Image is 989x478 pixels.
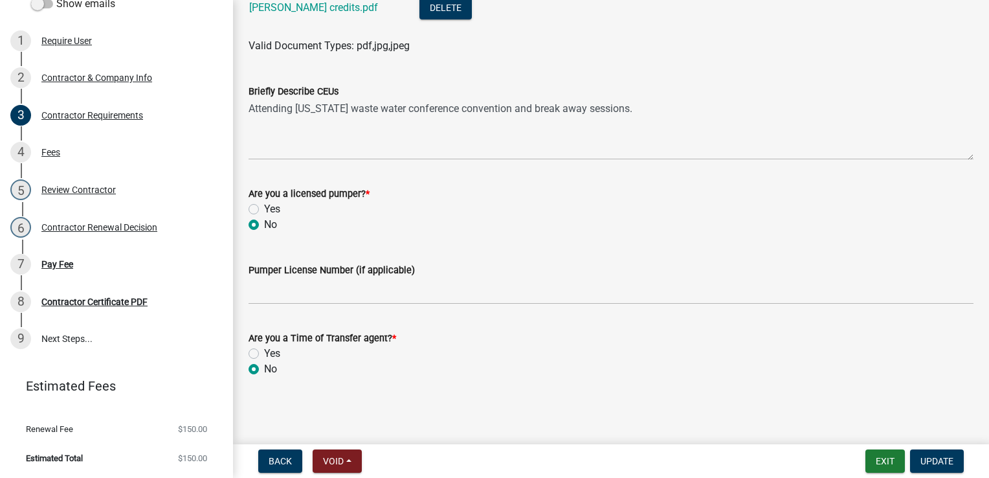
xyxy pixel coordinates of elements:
div: 1 [10,30,31,51]
button: Exit [865,450,905,473]
div: Pay Fee [41,260,73,269]
div: 7 [10,254,31,275]
div: 8 [10,291,31,312]
div: Contractor Certificate PDF [41,297,148,306]
label: Briefly Describe CEUs [249,87,339,97]
label: Are you a licensed pumper? [249,190,370,199]
span: Back [269,456,292,466]
div: Contractor & Company Info [41,73,152,82]
span: Update [920,456,953,466]
a: [PERSON_NAME] credits.pdf [249,1,378,14]
label: No [264,361,277,377]
span: $150.00 [178,454,207,462]
label: Yes [264,201,280,217]
span: Valid Document Types: pdf,jpg,jpeg [249,40,410,52]
div: 2 [10,67,31,88]
div: Contractor Renewal Decision [41,223,157,232]
label: Pumper License Number (if applicable) [249,266,415,275]
span: $150.00 [178,425,207,433]
span: Estimated Total [26,454,83,462]
button: Back [258,450,302,473]
button: Void [313,450,362,473]
label: No [264,217,277,233]
div: 9 [10,328,31,349]
div: 5 [10,179,31,200]
label: Are you a Time of Transfer agent? [249,334,396,343]
div: 4 [10,142,31,163]
div: Require User [41,36,92,45]
label: Yes [264,346,280,361]
wm-modal-confirm: Delete Document [419,3,472,15]
span: Void [323,456,344,466]
div: Contractor Requirements [41,111,143,120]
div: Fees [41,148,60,157]
div: 3 [10,105,31,126]
div: 6 [10,217,31,238]
a: Estimated Fees [10,373,212,399]
span: Renewal Fee [26,425,73,433]
div: Review Contractor [41,185,116,194]
button: Update [910,450,964,473]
